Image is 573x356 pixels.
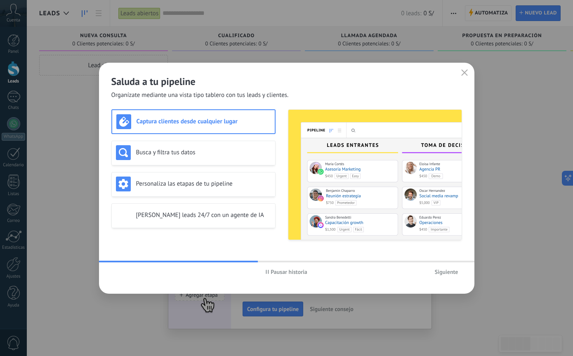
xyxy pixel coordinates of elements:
h3: [PERSON_NAME] leads 24/7 con un agente de IA [136,211,271,219]
h2: Saluda a tu pipeline [111,75,462,88]
h3: Personaliza las etapas de tu pipeline [136,180,271,188]
h3: Captura clientes desde cualquier lugar [137,118,271,125]
h3: Busca y filtra tus datos [136,149,271,156]
span: Pausar historia [271,269,307,275]
span: Siguiente [435,269,458,275]
button: Siguiente [431,266,462,278]
span: Organízate mediante una vista tipo tablero con tus leads y clientes. [111,91,289,99]
button: Pausar historia [262,266,311,278]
